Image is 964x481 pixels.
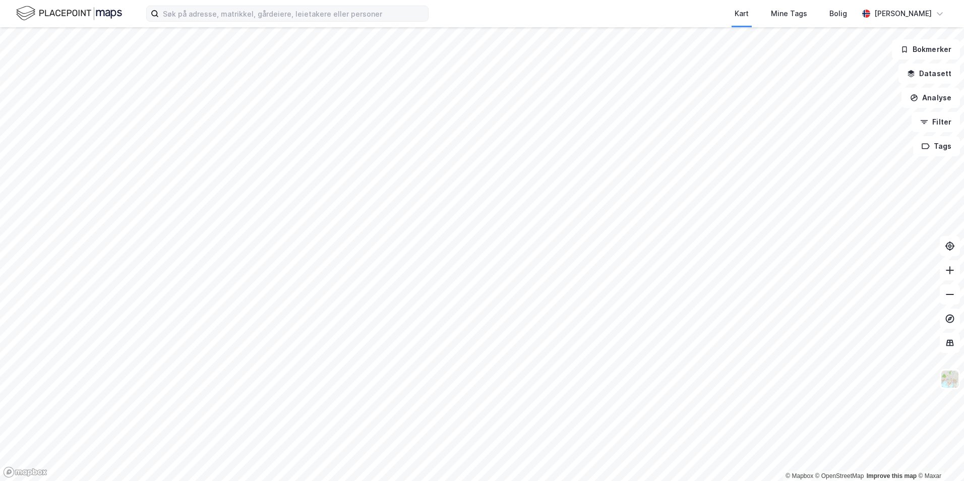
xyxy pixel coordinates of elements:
[829,8,847,20] div: Bolig
[159,6,428,21] input: Søk på adresse, matrikkel, gårdeiere, leietakere eller personer
[874,8,932,20] div: [PERSON_NAME]
[914,433,964,481] div: Kontrollprogram for chat
[914,433,964,481] iframe: Chat Widget
[16,5,122,22] img: logo.f888ab2527a4732fd821a326f86c7f29.svg
[771,8,807,20] div: Mine Tags
[735,8,749,20] div: Kart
